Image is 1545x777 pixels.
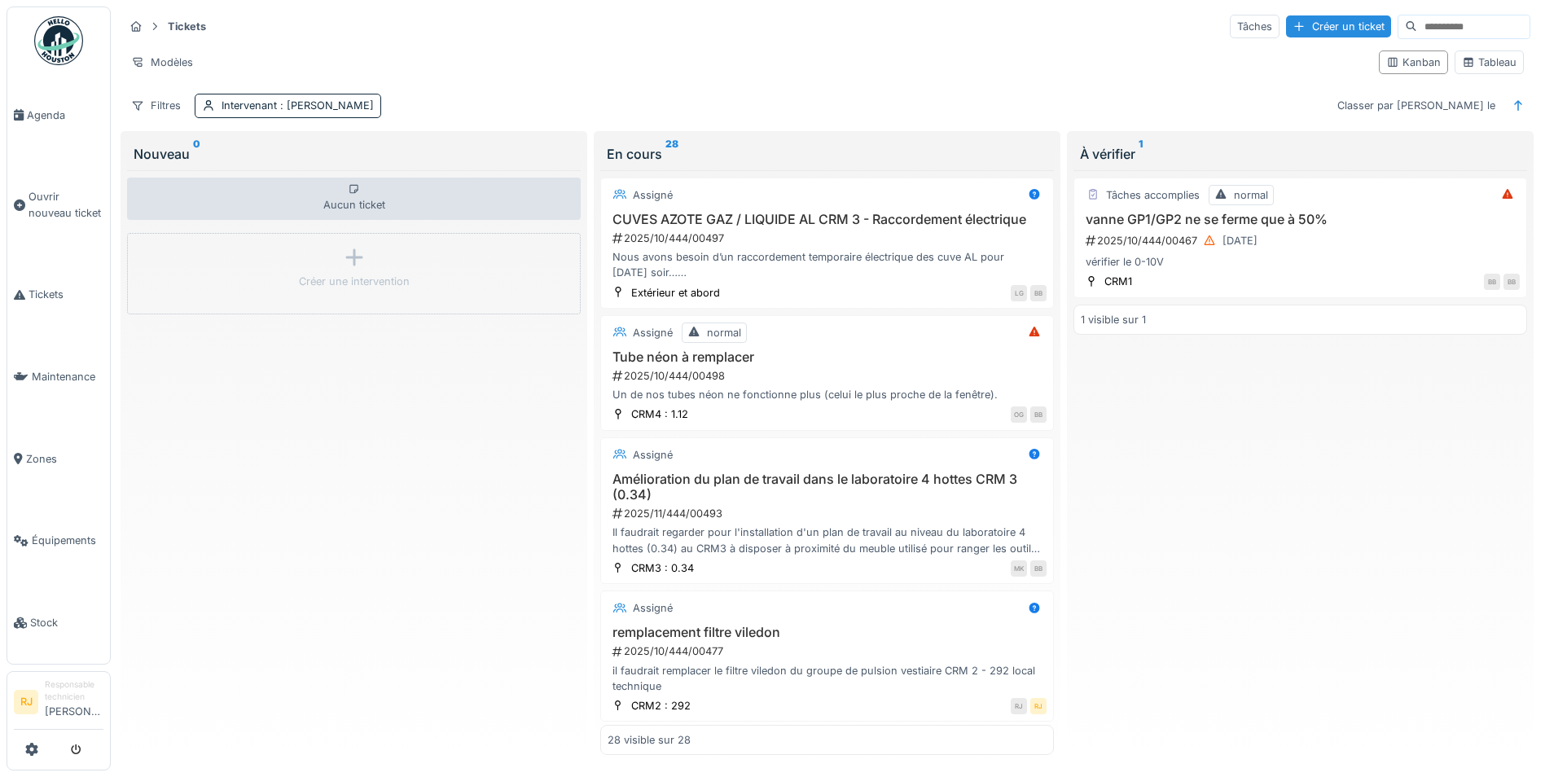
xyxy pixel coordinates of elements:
[608,732,691,748] div: 28 visible sur 28
[7,156,110,254] a: Ouvrir nouveau ticket
[127,178,581,220] div: Aucun ticket
[1030,285,1047,301] div: BB
[611,506,1047,521] div: 2025/11/444/00493
[633,325,673,340] div: Assigné
[633,187,673,203] div: Assigné
[1011,406,1027,423] div: OG
[1030,698,1047,714] div: RJ
[124,50,200,74] div: Modèles
[1080,144,1521,164] div: À vérifier
[1139,144,1143,164] sup: 1
[633,447,673,463] div: Assigné
[1084,230,1520,251] div: 2025/10/444/00467
[1106,187,1200,203] div: Tâches accomplies
[14,678,103,730] a: RJ Responsable technicien[PERSON_NAME]
[124,94,188,117] div: Filtres
[29,287,103,302] span: Tickets
[222,98,374,113] div: Intervenant
[608,525,1047,555] div: Il faudrait regarder pour l'installation d'un plan de travail au niveau du laboratoire 4 hottes (...
[608,625,1047,640] h3: remplacement filtre viledon
[45,678,103,726] li: [PERSON_NAME]
[30,615,103,630] span: Stock
[45,678,103,704] div: Responsable technicien
[32,533,103,548] span: Équipements
[161,19,213,34] strong: Tickets
[608,249,1047,280] div: Nous avons besoin d’un raccordement temporaire électrique des cuve AL pour [DATE] soir… Le mieux ...
[7,500,110,582] a: Équipements
[7,582,110,664] a: Stock
[1230,15,1279,38] div: Tâches
[1011,285,1027,301] div: LG
[1081,312,1146,327] div: 1 visible sur 1
[611,643,1047,659] div: 2025/10/444/00477
[707,325,741,340] div: normal
[7,336,110,418] a: Maintenance
[1030,406,1047,423] div: BB
[193,144,200,164] sup: 0
[608,663,1047,694] div: il faudrait remplacer le filtre viledon du groupe de pulsion vestiaire CRM 2 - 292 local technique
[631,285,720,301] div: Extérieur et abord
[1286,15,1391,37] div: Créer un ticket
[27,108,103,123] span: Agenda
[277,99,374,112] span: : [PERSON_NAME]
[26,451,103,467] span: Zones
[7,418,110,500] a: Zones
[633,600,673,616] div: Assigné
[631,698,691,713] div: CRM2 : 292
[34,16,83,65] img: Badge_color-CXgf-gQk.svg
[1030,560,1047,577] div: BB
[1081,254,1520,270] div: vérifier le 0-10V
[1484,274,1500,290] div: BB
[7,254,110,336] a: Tickets
[7,74,110,156] a: Agenda
[1386,55,1441,70] div: Kanban
[608,387,1047,402] div: Un de nos tubes néon ne fonctionne plus (celui le plus proche de la fenêtre).
[665,144,678,164] sup: 28
[607,144,1047,164] div: En cours
[299,274,410,289] div: Créer une intervention
[1462,55,1516,70] div: Tableau
[29,189,103,220] span: Ouvrir nouveau ticket
[608,349,1047,365] h3: Tube néon à remplacer
[134,144,574,164] div: Nouveau
[1222,233,1258,248] div: [DATE]
[631,406,688,422] div: CRM4 : 1.12
[1503,274,1520,290] div: BB
[608,472,1047,503] h3: Amélioration du plan de travail dans le laboratoire 4 hottes CRM 3 (0.34)
[608,212,1047,227] h3: CUVES AZOTE GAZ / LIQUIDE AL CRM 3 - Raccordement électrique
[631,560,694,576] div: CRM3 : 0.34
[611,368,1047,384] div: 2025/10/444/00498
[1011,698,1027,714] div: RJ
[1330,94,1503,117] div: Classer par [PERSON_NAME] le
[32,369,103,384] span: Maintenance
[1011,560,1027,577] div: MK
[1234,187,1268,203] div: normal
[14,690,38,714] li: RJ
[1104,274,1132,289] div: CRM1
[1081,212,1520,227] h3: vanne GP1/GP2 ne se ferme que à 50%
[611,230,1047,246] div: 2025/10/444/00497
